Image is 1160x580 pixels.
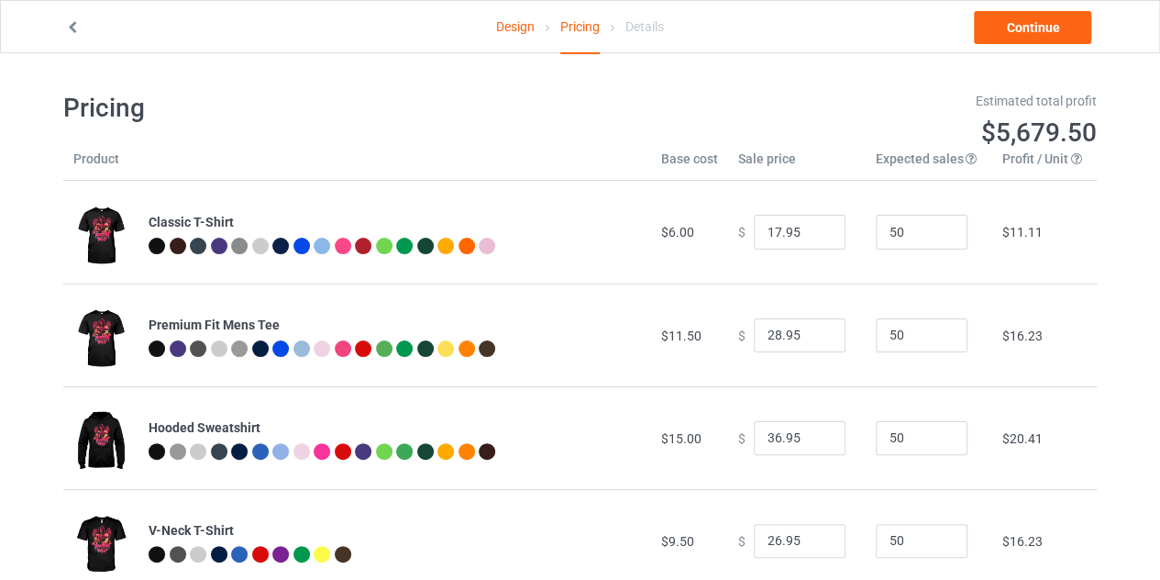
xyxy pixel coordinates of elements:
[593,92,1098,110] div: Estimated total profit
[149,523,234,538] b: V-Neck T-Shirt
[661,431,702,446] span: $15.00
[738,430,746,445] span: $
[149,420,260,435] b: Hooded Sweatshirt
[738,328,746,342] span: $
[738,225,746,240] span: $
[496,1,535,52] a: Design
[1002,534,1043,549] span: $16.23
[625,1,664,52] div: Details
[560,1,600,54] div: Pricing
[231,238,248,254] img: heather_texture.png
[63,150,138,181] th: Product
[981,117,1097,148] span: $5,679.50
[661,329,702,343] span: $11.50
[149,318,280,332] b: Premium Fit Mens Tee
[728,150,866,181] th: Sale price
[63,92,568,125] h1: Pricing
[738,533,746,548] span: $
[231,340,248,357] img: heather_texture.png
[974,11,1091,44] a: Continue
[1002,225,1043,240] span: $11.11
[1002,329,1043,343] span: $16.23
[661,225,694,240] span: $6.00
[1002,431,1043,446] span: $20.41
[866,150,992,181] th: Expected sales
[661,534,694,549] span: $9.50
[149,215,234,229] b: Classic T-Shirt
[992,150,1097,181] th: Profit / Unit
[651,150,728,181] th: Base cost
